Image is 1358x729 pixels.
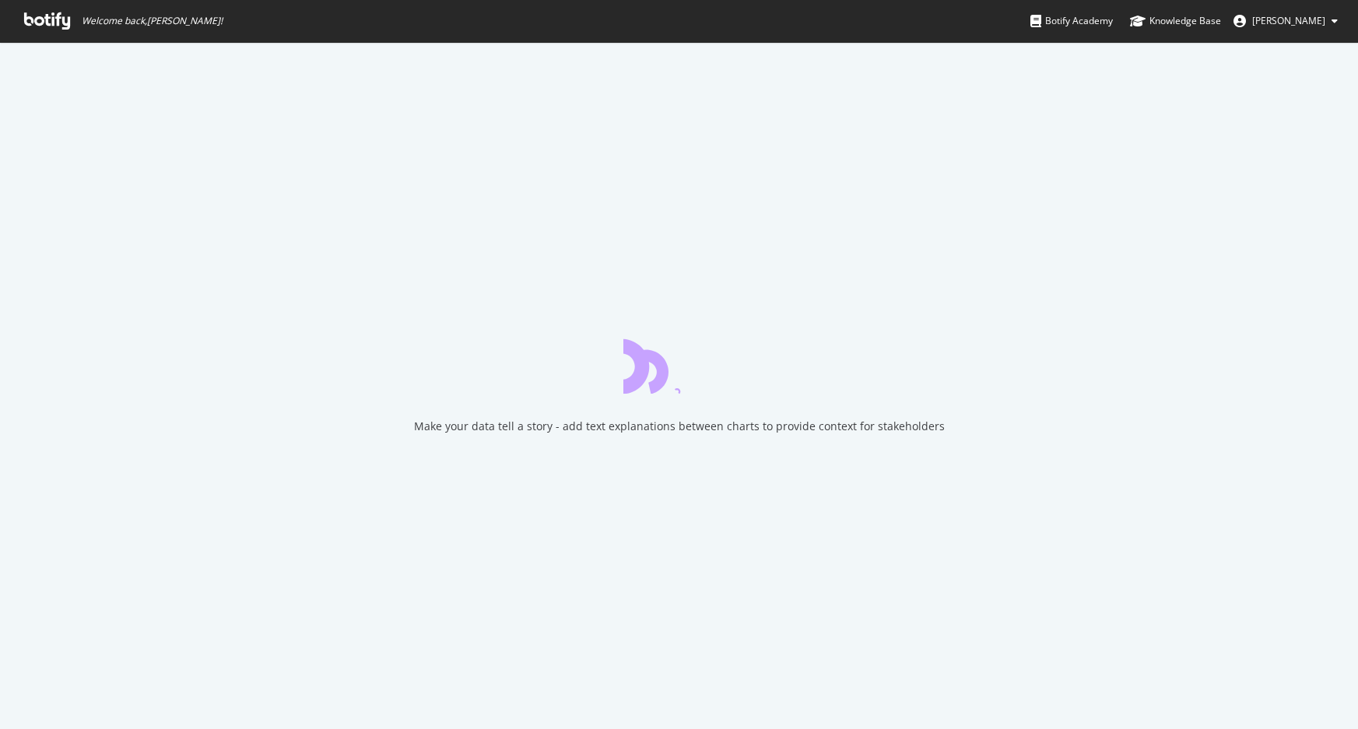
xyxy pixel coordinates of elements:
[1252,14,1325,27] span: Milosz Pekala
[623,338,735,394] div: animation
[1221,9,1350,33] button: [PERSON_NAME]
[82,15,223,27] span: Welcome back, [PERSON_NAME] !
[1030,13,1113,29] div: Botify Academy
[1130,13,1221,29] div: Knowledge Base
[414,419,945,434] div: Make your data tell a story - add text explanations between charts to provide context for stakeho...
